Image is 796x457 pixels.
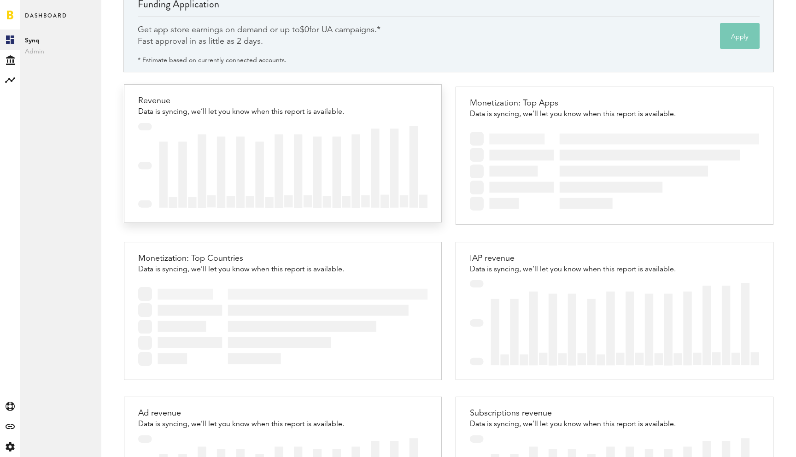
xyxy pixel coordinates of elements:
[138,252,344,265] div: Monetization: Top Countries
[25,46,97,57] span: Admin
[720,23,760,49] button: Apply
[470,110,676,118] div: Data is syncing, we’ll let you know when this report is available.
[138,287,427,366] img: horizontal-chart-stub.svg
[470,132,759,211] img: horizontal-chart-stub.svg
[470,406,676,420] div: Subscriptions revenue
[470,252,676,265] div: IAP revenue
[138,24,380,47] div: Get app store earnings on demand or up to for UA campaigns.* Fast approval in as little as 2 days.
[138,55,287,66] div: * Estimate based on currently connected accounts.
[138,108,344,116] div: Data is syncing, we’ll let you know when this report is available.
[470,96,676,110] div: Monetization: Top Apps
[25,35,97,46] span: Synq
[138,420,344,428] div: Data is syncing, we’ll let you know when this report is available.
[300,26,309,34] span: $0
[470,265,676,274] div: Data is syncing, we’ll let you know when this report is available.
[138,123,427,208] img: bar-chart-stub.svg
[138,265,344,274] div: Data is syncing, we’ll let you know when this report is available.
[25,10,67,29] span: Dashboard
[138,94,344,108] div: Revenue
[470,420,676,428] div: Data is syncing, we’ll let you know when this report is available.
[138,406,344,420] div: Ad revenue
[470,280,759,365] img: bar-chart-stub.svg
[67,6,100,15] span: Support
